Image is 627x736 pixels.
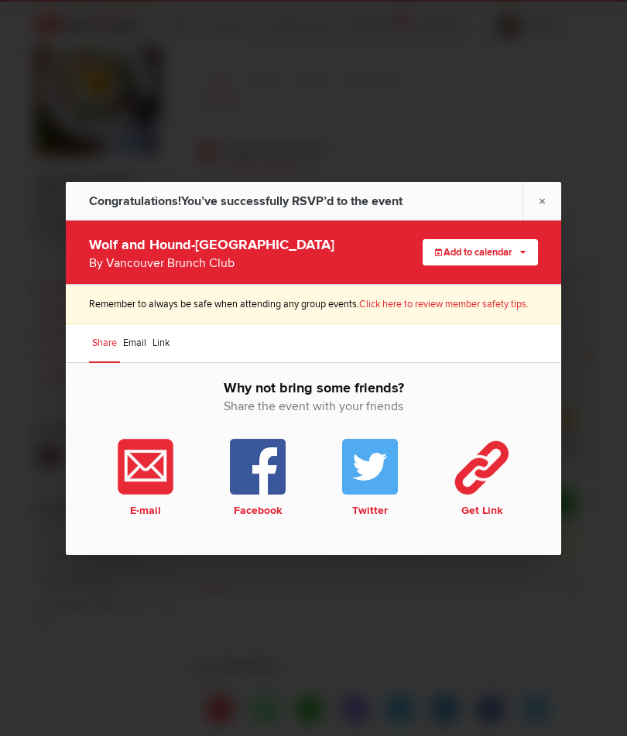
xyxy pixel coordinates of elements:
a: Share [89,323,120,362]
a: E-mail [89,438,201,517]
span: Share the event with your friends [89,396,538,415]
a: Email [120,323,149,362]
a: Link [149,323,173,362]
b: E-mail [92,503,198,517]
a: × [522,182,561,220]
span: Email [123,336,146,348]
span: Link [152,336,170,348]
p: Remember to always be safe when attending any group events. [89,297,538,312]
div: You’ve successfully RSVP’d to the event [89,182,403,221]
a: Twitter [313,438,426,517]
h2: Why not bring some friends? [89,378,538,430]
a: Get Link [426,438,538,517]
b: Twitter [317,503,423,517]
b: Facebook [204,503,310,517]
b: Get Link [429,503,535,517]
div: By Vancouver Brunch Club [89,254,358,272]
a: Facebook [201,438,313,517]
button: Add to calendar [423,239,538,265]
div: Wolf and Hound-[GEOGRAPHIC_DATA] [89,232,358,272]
span: Share [92,336,117,348]
span: Congratulations! [89,193,181,209]
a: Click here to review member safety tips. [359,298,529,310]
